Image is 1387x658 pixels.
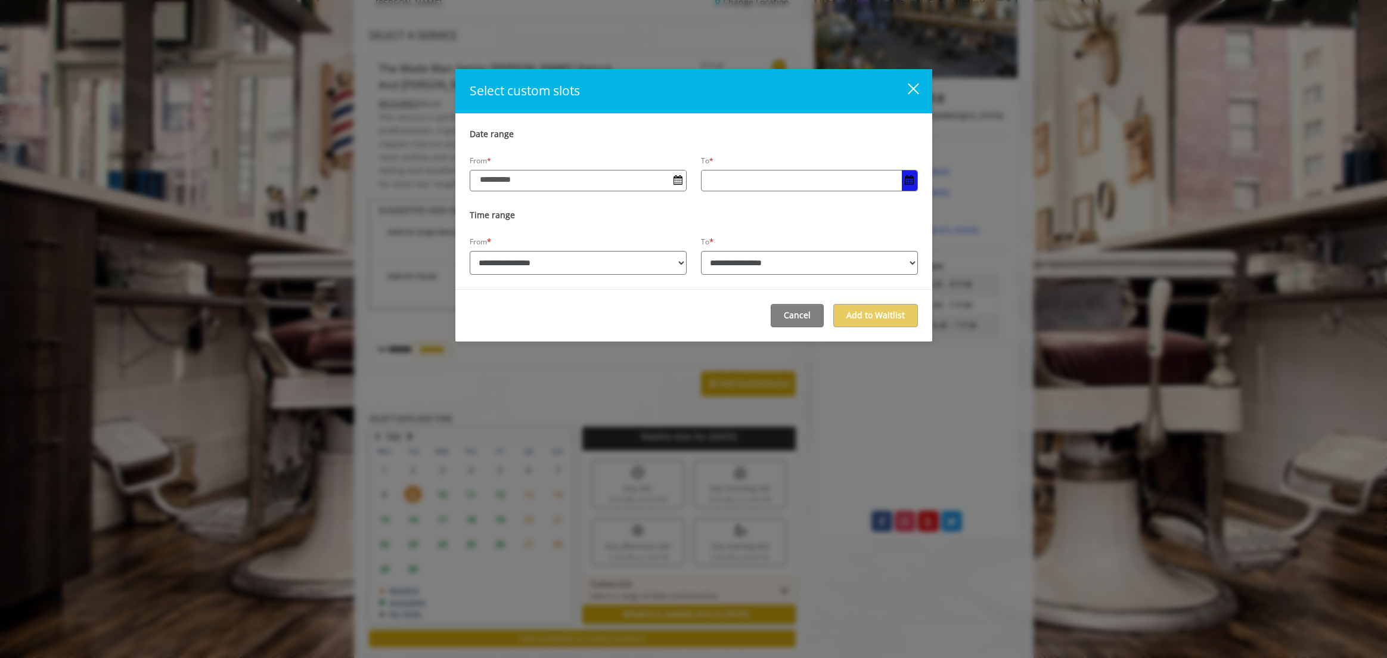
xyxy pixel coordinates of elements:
[771,304,824,327] button: Cancel
[470,170,686,190] input: Date input field
[470,237,488,247] label: From
[701,237,709,247] label: To
[470,82,580,99] span: Select custom slots
[702,170,917,190] input: Date input field
[470,156,492,166] label: From
[470,209,918,221] p: Time range
[701,156,714,166] label: To
[833,304,918,327] button: Add to Waitlist
[894,82,918,100] button: close dialog
[902,170,917,191] button: Open Calendar
[671,170,686,191] button: Open Calendar
[470,128,918,140] p: Date range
